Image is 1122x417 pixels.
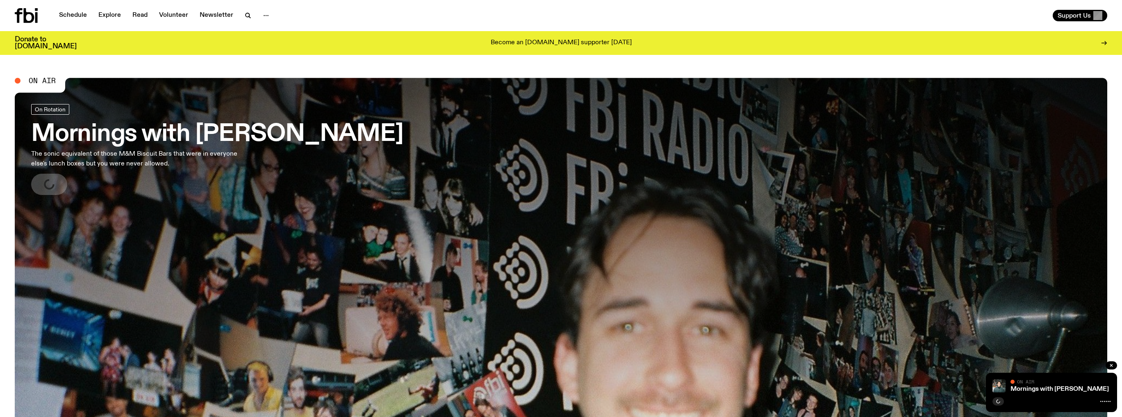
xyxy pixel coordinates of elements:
span: Support Us [1058,12,1091,19]
p: Become an [DOMAIN_NAME] supporter [DATE] [491,39,632,47]
img: Radio presenter Ben Hansen sits in front of a wall of photos and an fbi radio sign. Film photo. B... [992,379,1006,392]
a: Read [127,10,152,21]
span: On Air [29,77,56,84]
h3: Donate to [DOMAIN_NAME] [15,36,77,50]
a: On Rotation [31,104,69,115]
span: On Air [1017,379,1034,384]
a: Mornings with [PERSON_NAME] [1010,386,1109,392]
a: Explore [93,10,126,21]
span: On Rotation [35,106,66,112]
a: Schedule [54,10,92,21]
a: Mornings with [PERSON_NAME]The sonic equivalent of those M&M Biscuit Bars that were in everyone e... [31,104,403,195]
a: Newsletter [195,10,238,21]
a: Volunteer [154,10,193,21]
p: The sonic equivalent of those M&M Biscuit Bars that were in everyone else's lunch boxes but you w... [31,149,241,169]
button: Support Us [1053,10,1107,21]
h3: Mornings with [PERSON_NAME] [31,123,403,146]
